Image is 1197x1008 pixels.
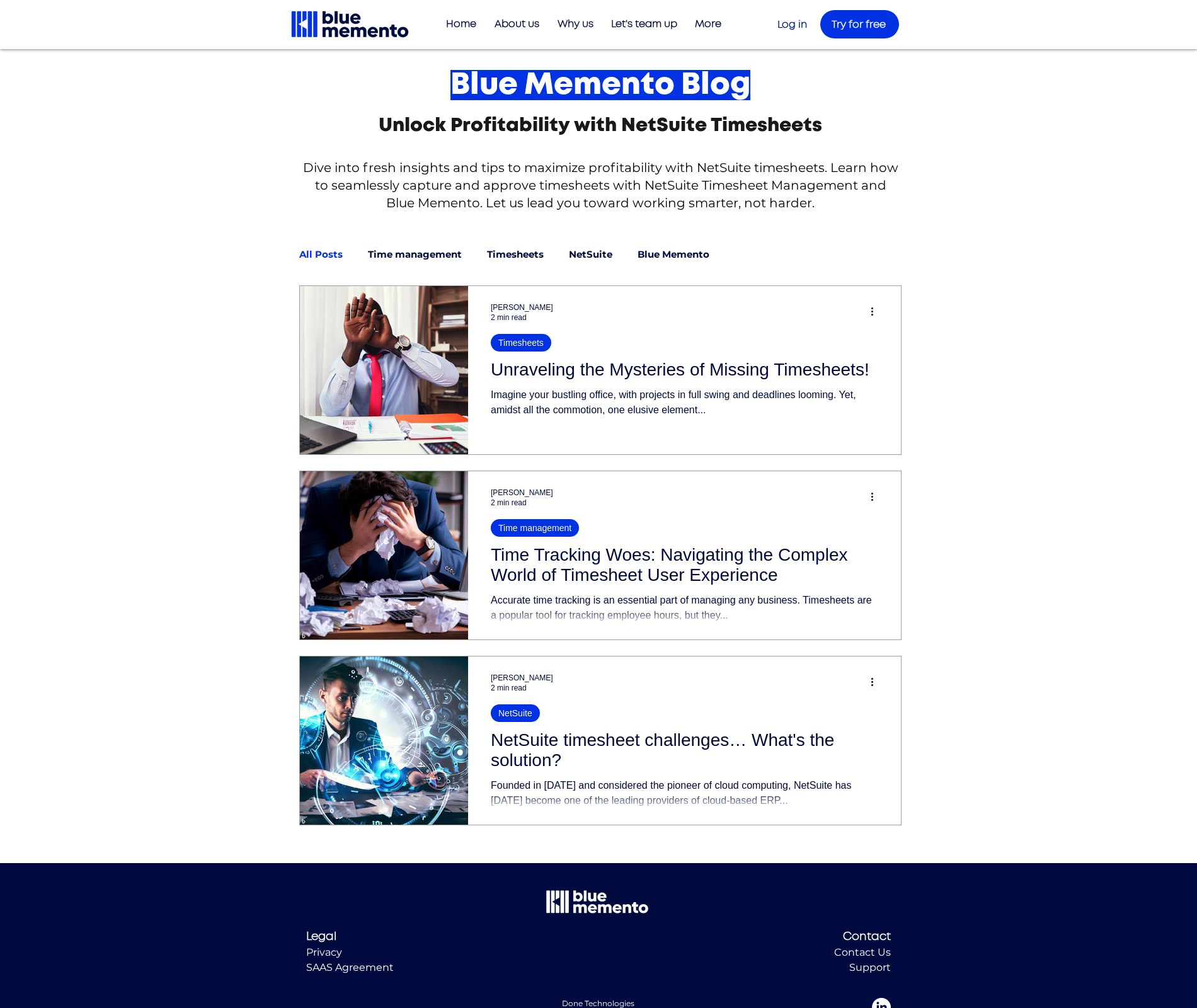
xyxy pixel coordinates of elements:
[491,519,579,537] a: Time management
[491,778,878,808] div: Founded in [DATE] and considered the pioneer of cloud computing, NetSuite has [DATE] become one o...
[487,249,544,260] a: Timesheets
[545,889,650,915] img: Blue Memento white logo
[869,304,884,319] button: More actions
[491,387,878,418] div: Imagine your bustling office, with projects in full swing and deadlines looming. Yet, amidst all ...
[299,656,469,825] img: NetSuite timesheet challenges… What's the solution?
[450,70,750,100] span: Blue Memento Blog
[600,14,684,35] a: Let's team up
[303,160,898,210] span: Dive into fresh insights and tips to maximize profitability with NetSuite timesheets. Learn how t...
[488,14,546,35] p: About us
[832,20,886,30] span: Try for free
[546,14,600,35] a: Why us
[290,9,410,39] img: Blue Memento black logo
[491,730,878,770] h2: NetSuite timesheet challenges… What's the solution?
[306,961,394,973] a: SAAS Agreement
[491,359,878,387] a: Unraveling the Mysteries of Missing Timesheets!
[306,946,342,958] a: Privacy
[849,961,891,973] a: Support
[491,593,878,623] div: Accurate time tracking is an essential part of managing any business. Timesheets are a popular to...
[491,488,553,497] span: Michel Zeidan
[605,14,684,35] p: Let's team up
[491,313,527,322] span: 2 min read
[843,931,891,942] span: Contact
[368,249,462,260] a: Time management
[869,675,884,690] button: More actions
[869,490,884,505] button: More actions
[367,116,833,135] h2: Unlock Profitability with NetSuite Timesheets
[491,334,551,352] a: Timesheets
[434,14,483,35] a: Home
[440,14,483,35] p: Home
[491,360,878,380] h2: Unraveling the Mysteries of Missing Timesheets!
[491,498,527,507] span: 2 min read
[491,545,878,585] h2: Time Tracking Woes: Navigating the Complex World of Timesheet User Experience
[569,249,612,260] a: NetSuite
[638,249,709,260] a: Blue Memento
[306,931,336,942] span: Legal
[551,14,600,35] p: Why us
[491,704,540,723] a: NetSuite
[689,14,728,35] p: More
[299,285,469,455] img: Unraveling the Mysteries of Missing Timesheets!
[820,10,899,38] a: Try for free
[491,673,553,682] span: Michel Zeidan
[299,285,902,825] div: Blog feed
[299,249,343,260] a: All Posts
[297,229,891,280] nav: Blog
[834,946,891,958] a: Contact Us
[434,14,728,35] nav: Site
[483,14,546,35] a: About us
[491,730,878,778] a: NetSuite timesheet challenges… What's the solution?
[777,20,807,30] a: Log in
[491,684,527,692] span: 2 min read
[299,471,469,640] img: Time Tracking Woes: Navigating the Complex World of Timesheet User Experience
[491,303,553,312] span: Michel Zeidan
[491,544,878,593] a: Time Tracking Woes: Navigating the Complex World of Timesheet User Experience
